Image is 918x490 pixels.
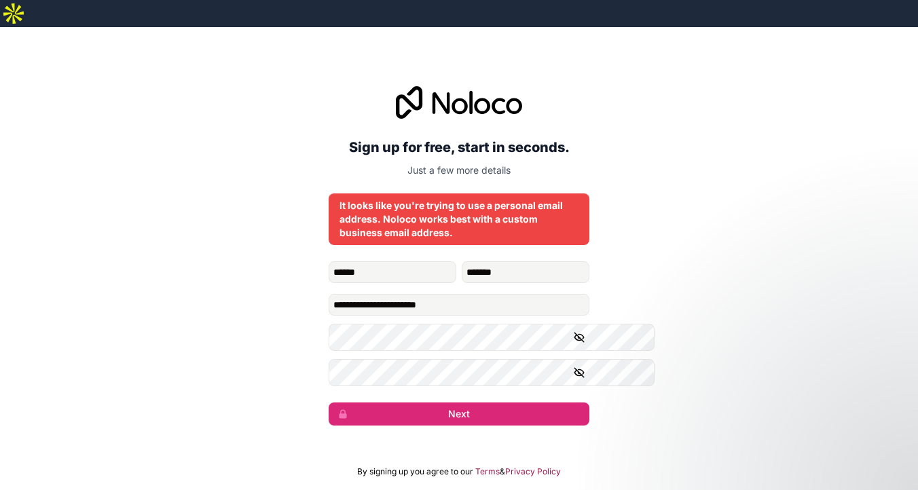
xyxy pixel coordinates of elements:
button: Next [329,402,589,426]
a: Terms [475,466,500,477]
input: Confirm password [329,359,655,386]
p: Just a few more details [329,164,589,177]
input: Email address [329,294,589,316]
span: By signing up you agree to our [357,466,473,477]
iframe: Intercom notifications message [646,388,918,483]
input: given-name [329,261,456,283]
span: & [500,466,505,477]
input: family-name [462,261,589,283]
a: Privacy Policy [505,466,561,477]
h2: Sign up for free, start in seconds. [329,135,589,159]
div: It looks like you're trying to use a personal email address. Noloco works best with a custom busi... [339,199,579,240]
input: Password [329,324,655,351]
